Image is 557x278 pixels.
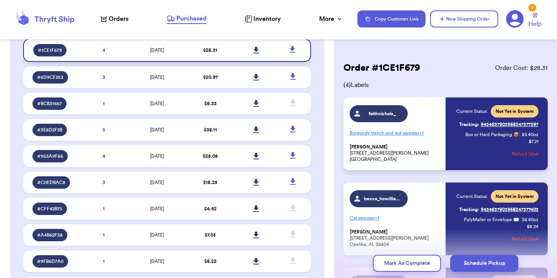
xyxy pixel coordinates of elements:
span: + 1 [375,216,379,220]
span: 1 [103,206,104,211]
span: 5 [103,128,105,132]
span: Box or Hard Packaging 📦 [465,132,519,137]
span: 1 [103,101,104,106]
span: # BCB31667 [37,101,62,107]
span: 1 [103,259,104,264]
span: [DATE] [150,75,164,80]
span: [DATE] [150,259,164,264]
span: 4 [103,154,105,159]
span: # 9FB6D7A0 [37,258,63,264]
span: [DATE] [150,233,164,237]
a: Tracking:9434637903968247377397 [459,118,538,131]
span: becca_howilliams [364,196,401,202]
div: More [319,14,343,24]
span: [DATE] [150,180,164,185]
span: # 1CE1F679 [38,47,62,53]
span: $ 20.97 [203,75,218,80]
span: : [519,131,520,138]
span: + 1 [419,131,424,135]
button: Mark As Complete [373,255,441,272]
a: Purchased [167,14,207,24]
span: # 6D9CF253 [37,74,63,80]
a: Inventory [245,14,281,24]
a: Orders [101,14,128,24]
span: $ 4.52 [204,206,217,211]
span: Purchased [176,14,207,23]
button: Refund label [512,145,538,162]
span: Current Status: [456,193,488,200]
a: Tracking:9434637903968247377403 [459,203,538,216]
a: Help [528,13,542,29]
h2: Order # 1CE1F679 [343,62,420,74]
button: Schedule Pickup [450,255,518,272]
span: 85.40 oz [522,131,538,138]
span: 36.40 oz [522,217,538,223]
span: # 953A9F66 [37,153,63,159]
button: New Shipping Order [430,10,498,27]
span: Tracking: [459,206,479,213]
p: [STREET_ADDRESS][PERSON_NAME] Opelika, AL 36804 [350,229,441,247]
span: 3 [103,75,105,80]
span: # CFF42B75 [37,206,62,212]
span: [DATE] [150,154,164,159]
p: Burgundy trench and red sweater [350,127,441,139]
span: $ 25.05 [203,154,218,159]
span: $ 6.22 [204,259,217,264]
span: 3 [103,180,105,185]
span: 4 [103,48,105,53]
span: Help [528,19,542,29]
span: # C0EDBAC8 [37,179,65,186]
span: Not Yet in System [495,193,534,200]
span: 1 [103,233,104,237]
span: PolyMailer or Envelope ✉️ [464,217,519,222]
span: $ 18.25 [203,180,217,185]
span: ( 4 ) Labels [343,80,548,90]
span: [PERSON_NAME] [350,229,388,235]
span: $ 7.03 [205,233,216,237]
button: Copy Customer Link [357,10,425,27]
span: [DATE] [150,101,164,106]
p: [STREET_ADDRESS][PERSON_NAME] [GEOGRAPHIC_DATA] [350,144,441,162]
span: $ 28.31 [203,48,217,53]
span: $ 38.11 [204,128,217,132]
span: [DATE] [150,128,164,132]
span: $ 6.33 [204,101,217,106]
span: [DATE] [150,206,164,211]
span: Not Yet in System [495,108,534,114]
span: Orders [109,14,128,24]
span: Tracking: [459,121,479,128]
button: Refund label [512,230,538,247]
div: 2 [528,4,536,12]
span: Order Cost: $ 28.31 [495,63,548,73]
a: 2 [506,10,524,28]
span: # 3E8D2F2B [37,127,62,133]
span: # A4B62F38 [37,232,63,238]
span: Inventory [253,14,281,24]
p: $ 8.24 [527,223,538,230]
span: : [519,217,520,223]
span: faithnichols_ [364,111,401,117]
p: Cat sweater [350,212,441,224]
span: [PERSON_NAME] [350,144,388,150]
span: [DATE] [150,48,164,53]
p: $ 7.21 [529,138,538,145]
span: Current Status: [456,108,488,114]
